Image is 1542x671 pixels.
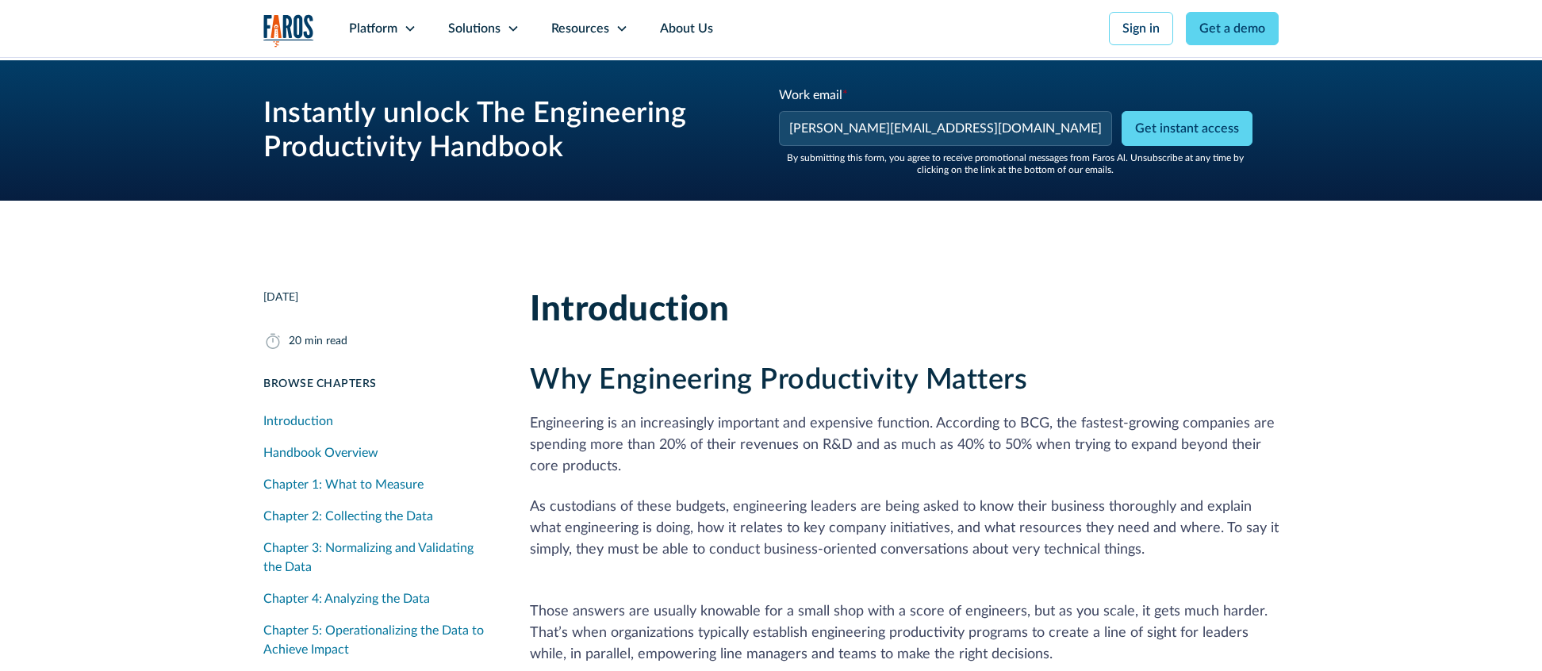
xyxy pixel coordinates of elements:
a: Chapter 1: What to Measure [263,469,492,500]
div: Chapter 4: Analyzing the Data [263,589,430,608]
input: Get instant access [1122,111,1252,146]
div: Chapter 2: Collecting the Data [263,507,433,526]
div: Chapter 5: Operationalizing the Data to Achieve Impact [263,621,492,659]
div: Solutions [448,19,501,38]
a: Chapter 2: Collecting the Data [263,500,492,532]
div: Chapter 1: What to Measure [263,475,424,494]
a: Chapter 5: Operationalizing the Data to Achieve Impact [263,615,492,665]
div: Work email [779,86,1115,105]
h3: Why Engineering Productivity Matters [530,363,1279,397]
div: Platform [349,19,397,38]
a: Sign in [1109,12,1173,45]
div: Handbook Overview [263,443,378,462]
img: Logo of the analytics and reporting company Faros. [263,14,314,47]
a: Chapter 4: Analyzing the Data [263,583,492,615]
a: Chapter 3: Normalizing and Validating the Data [263,532,492,583]
h3: Instantly unlock The Engineering Productivity Handbook [263,97,739,165]
div: min read [305,333,347,350]
div: Resources [551,19,609,38]
p: As custodians of these budgets, engineering leaders are being asked to know their business thorou... [530,497,1279,582]
div: By submitting this form, you agree to receive promotional messages from Faros Al. Unsubscribe at ... [777,152,1253,175]
a: Get a demo [1186,12,1279,45]
h2: Introduction [530,289,1279,332]
div: Chapter 3: Normalizing and Validating the Data [263,539,492,577]
form: Engineering Productivity Instant Access [777,86,1253,175]
div: 20 [289,333,301,350]
div: Browse Chapters [263,376,492,393]
a: home [263,14,314,47]
p: Those answers are usually knowable for a small shop with a score of engineers, but as you scale, ... [530,601,1279,665]
a: Handbook Overview [263,437,492,469]
a: Introduction [263,405,492,437]
div: Introduction [263,412,333,431]
div: [DATE] [263,289,298,306]
p: Engineering is an increasingly important and expensive function. According to BCG, the fastest-gr... [530,413,1279,477]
